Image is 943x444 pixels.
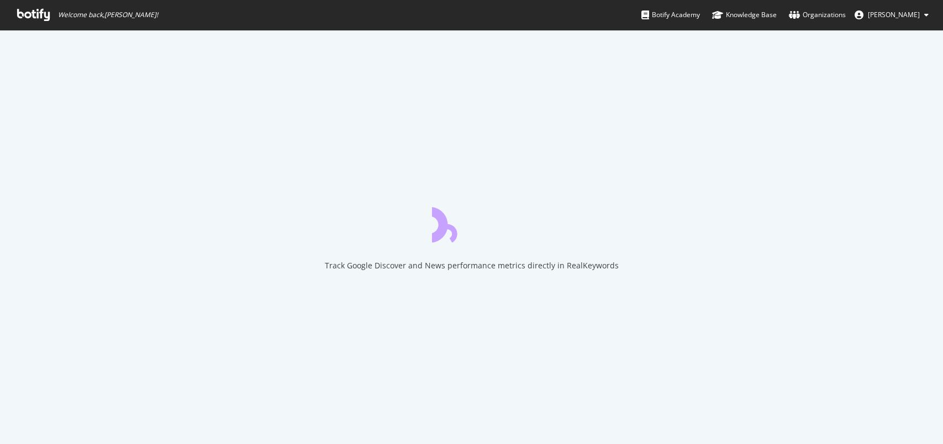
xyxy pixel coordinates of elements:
[325,260,619,271] div: Track Google Discover and News performance metrics directly in RealKeywords
[789,9,846,20] div: Organizations
[846,6,937,24] button: [PERSON_NAME]
[868,10,920,19] span: Andrea Scalia
[58,10,158,19] span: Welcome back, [PERSON_NAME] !
[712,9,777,20] div: Knowledge Base
[641,9,700,20] div: Botify Academy
[432,203,512,242] div: animation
